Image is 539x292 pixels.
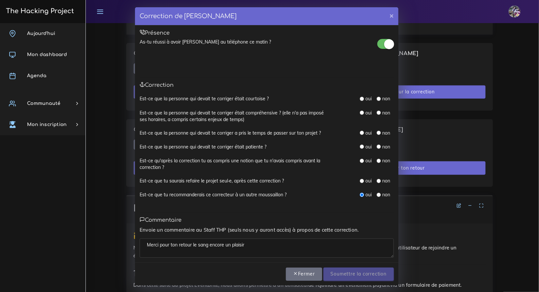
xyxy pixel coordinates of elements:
[140,39,271,45] label: As-tu réussi à avoir [PERSON_NAME] au téléphone ce matin ?
[366,130,372,136] label: oui
[383,130,390,136] label: non
[140,144,266,150] label: Est-ce que la personne qui devait te corriger était patiente ?
[383,144,390,150] label: non
[323,268,394,281] input: Soumettre la correction
[140,110,328,123] label: Est-ce que la personne qui devait te corriger était compréhensive ? (elle n'a pas imposé ses hora...
[140,191,286,198] label: Est-ce que tu recommanderais ce correcteur à un autre moussaillon ?
[383,157,390,164] label: non
[140,157,328,171] label: Est-ce qu'après la correction tu as compris une notion que tu n'avais compris avant la correction ?
[140,130,321,136] label: Est-ce que la personne qui devait te corriger a pris le temps de passer sur ton projet ?
[286,268,322,281] button: Fermer
[140,217,394,223] h5: Commentaire
[385,7,398,23] button: ×
[383,110,390,116] label: non
[366,144,372,150] label: oui
[140,30,394,36] h5: Présence
[140,12,237,21] h4: Correction de [PERSON_NAME]
[383,191,390,198] label: non
[366,191,372,198] label: oui
[383,95,390,102] label: non
[366,178,372,184] label: oui
[366,95,372,102] label: oui
[140,178,284,184] label: Est-ce que tu saurais refaire le projet seul·e, après cette correction ?
[140,95,269,102] label: Est-ce que la personne qui devait te corriger était courtoise ?
[366,110,372,116] label: oui
[366,157,372,164] label: oui
[140,82,394,88] h5: Correction
[140,226,394,234] p: Envoie un commentaire au Staff THP (seuls nous y auront accès) à propos de cette correction.
[383,178,390,184] label: non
